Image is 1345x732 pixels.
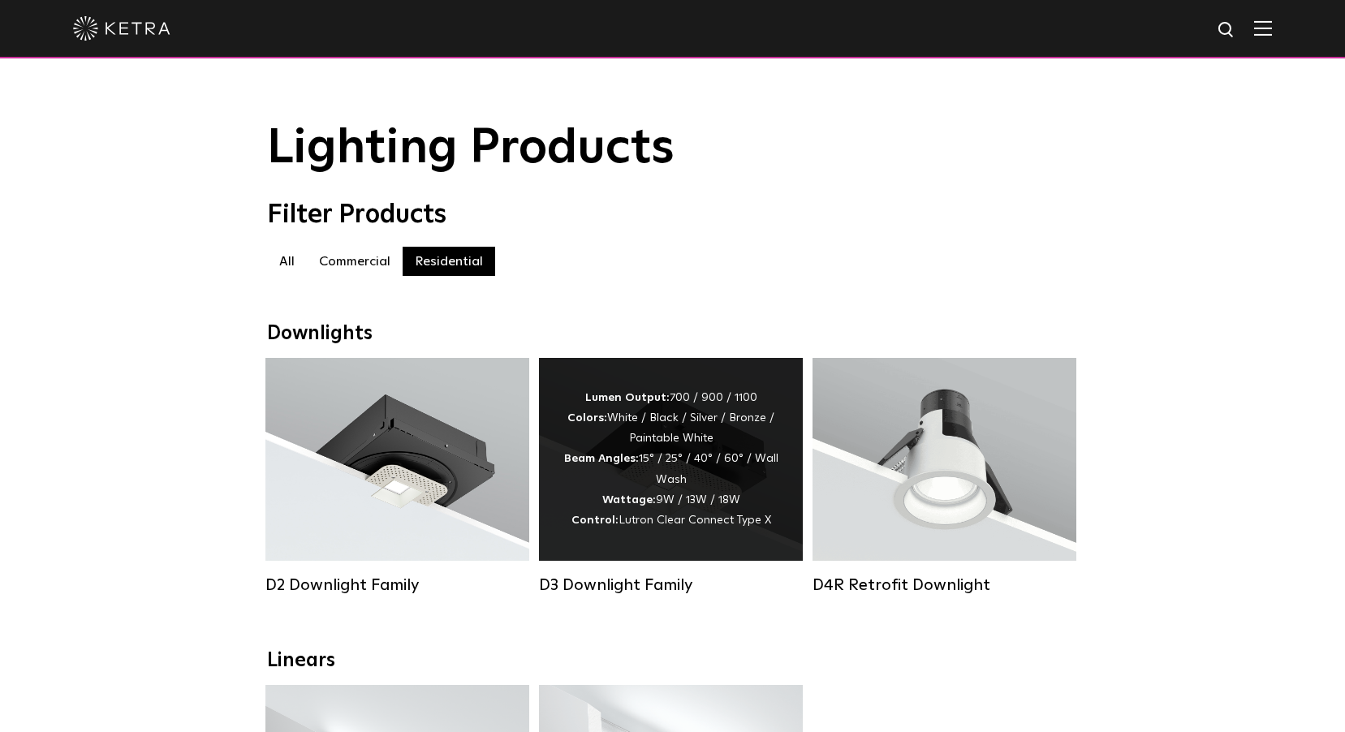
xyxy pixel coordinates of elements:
img: search icon [1217,20,1237,41]
div: D3 Downlight Family [539,575,803,595]
label: All [267,247,307,276]
img: ketra-logo-2019-white [73,16,170,41]
div: D2 Downlight Family [265,575,529,595]
div: D4R Retrofit Downlight [813,575,1076,595]
div: 700 / 900 / 1100 White / Black / Silver / Bronze / Paintable White 15° / 25° / 40° / 60° / Wall W... [563,388,778,531]
label: Residential [403,247,495,276]
div: Linears [267,649,1079,673]
a: D2 Downlight Family Lumen Output:1200Colors:White / Black / Gloss Black / Silver / Bronze / Silve... [265,358,529,595]
img: Hamburger%20Nav.svg [1254,20,1272,36]
strong: Lumen Output: [585,392,670,403]
strong: Wattage: [602,494,656,506]
a: D4R Retrofit Downlight Lumen Output:800Colors:White / BlackBeam Angles:15° / 25° / 40° / 60°Watta... [813,358,1076,595]
label: Commercial [307,247,403,276]
div: Filter Products [267,200,1079,230]
span: Lighting Products [267,124,675,173]
span: Lutron Clear Connect Type X [619,515,771,526]
div: Downlights [267,322,1079,346]
strong: Beam Angles: [564,453,639,464]
strong: Colors: [567,412,607,424]
a: D3 Downlight Family Lumen Output:700 / 900 / 1100Colors:White / Black / Silver / Bronze / Paintab... [539,358,803,595]
strong: Control: [571,515,619,526]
